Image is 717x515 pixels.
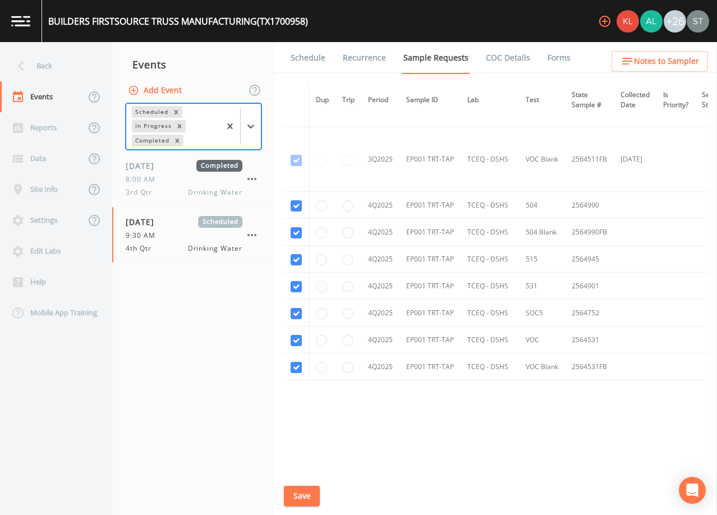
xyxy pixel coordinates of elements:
[399,327,461,353] td: EP001 TRT-TAP
[399,246,461,273] td: EP001 TRT-TAP
[170,106,182,118] div: Remove Scheduled
[361,246,399,273] td: 4Q2025
[546,42,572,73] a: Forms
[361,192,399,219] td: 4Q2025
[461,353,519,380] td: TCEQ - DSHS
[614,83,656,117] th: Collected Date
[519,300,565,327] td: SOC5
[361,127,399,192] td: 3Q2025
[402,42,470,74] a: Sample Requests
[461,127,519,192] td: TCEQ - DSHS
[519,127,565,192] td: VOC Blank
[519,83,565,117] th: Test
[461,83,519,117] th: Lab
[565,127,614,192] td: 2564511FB
[335,83,361,117] th: Trip
[112,207,275,263] a: [DATE]Scheduled9:30 AM4th QtrDrinking Water
[565,246,614,273] td: 2564945
[484,42,532,73] a: COC Details
[126,174,162,185] span: 8:00 AM
[171,135,183,146] div: Remove Completed
[565,192,614,219] td: 2564990
[341,42,388,73] a: Recurrence
[617,10,639,33] img: 9c4450d90d3b8045b2e5fa62e4f92659
[126,160,162,172] span: [DATE]
[612,51,708,72] button: Notes to Sampler
[361,300,399,327] td: 4Q2025
[679,477,706,504] div: Open Intercom Messenger
[399,353,461,380] td: EP001 TRT-TAP
[519,192,565,219] td: 504
[173,120,186,132] div: Remove In Progress
[132,120,173,132] div: In Progress
[188,187,242,197] span: Drinking Water
[565,219,614,246] td: 2564990FB
[614,127,656,192] td: [DATE]
[640,10,663,33] div: Alaina Hahn
[289,42,327,73] a: Schedule
[361,219,399,246] td: 4Q2025
[112,151,275,207] a: [DATE]Completed8:00 AM3rd QtrDrinking Water
[399,300,461,327] td: EP001 TRT-TAP
[126,243,158,254] span: 4th Qtr
[519,273,565,300] td: 531
[126,187,159,197] span: 3rd Qtr
[519,219,565,246] td: 504 Blank
[616,10,640,33] div: Kler Teran
[640,10,663,33] img: 30a13df2a12044f58df5f6b7fda61338
[519,246,565,273] td: 515
[198,216,242,228] span: Scheduled
[519,353,565,380] td: VOC Blank
[634,54,699,68] span: Notes to Sampler
[361,273,399,300] td: 4Q2025
[196,160,242,172] span: Completed
[399,219,461,246] td: EP001 TRT-TAP
[565,300,614,327] td: 2564752
[461,246,519,273] td: TCEQ - DSHS
[565,83,614,117] th: State Sample #
[132,135,171,146] div: Completed
[11,16,30,26] img: logo
[361,83,399,117] th: Period
[461,327,519,353] td: TCEQ - DSHS
[126,216,162,228] span: [DATE]
[399,273,461,300] td: EP001 TRT-TAP
[565,273,614,300] td: 2564901
[361,353,399,380] td: 4Q2025
[461,273,519,300] td: TCEQ - DSHS
[664,10,686,33] div: +26
[126,80,186,101] button: Add Event
[112,50,275,79] div: Events
[188,243,242,254] span: Drinking Water
[461,192,519,219] td: TCEQ - DSHS
[132,106,170,118] div: Scheduled
[461,219,519,246] td: TCEQ - DSHS
[361,327,399,353] td: 4Q2025
[519,327,565,353] td: VOC
[48,15,308,28] div: BUILDERS FIRSTSOURCE TRUSS MANUFACTURING (TX1700958)
[399,192,461,219] td: EP001 TRT-TAP
[656,83,695,117] th: Is Priority?
[565,353,614,380] td: 2564531FB
[309,83,336,117] th: Dup
[565,327,614,353] td: 2564531
[399,127,461,192] td: EP001 TRT-TAP
[461,300,519,327] td: TCEQ - DSHS
[284,486,320,507] button: Save
[126,231,162,241] span: 9:30 AM
[399,83,461,117] th: Sample ID
[687,10,709,33] img: cb9926319991c592eb2b4c75d39c237f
